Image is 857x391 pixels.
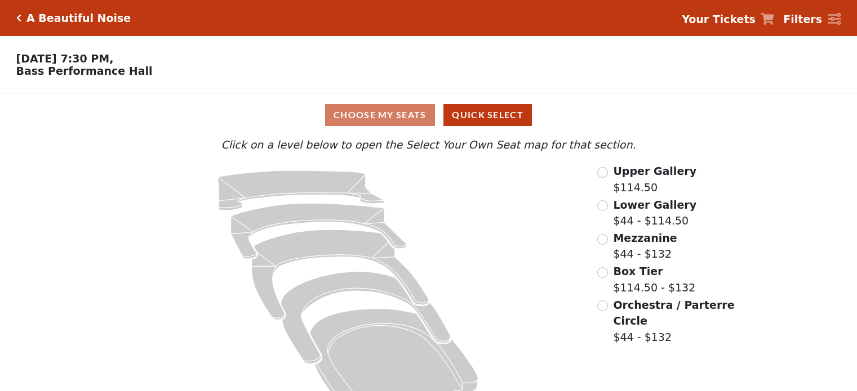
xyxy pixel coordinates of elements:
[613,265,663,277] span: Box Tier
[613,197,696,229] label: $44 - $114.50
[783,11,841,28] a: Filters
[613,165,696,177] span: Upper Gallery
[613,297,736,345] label: $44 - $132
[231,203,407,259] path: Lower Gallery - Seats Available: 16
[26,12,131,25] h5: A Beautiful Noise
[443,104,532,126] button: Quick Select
[613,263,695,295] label: $114.50 - $132
[613,199,696,211] span: Lower Gallery
[682,11,774,28] a: Your Tickets
[613,230,677,262] label: $44 - $132
[613,232,677,244] span: Mezzanine
[613,299,734,327] span: Orchestra / Parterre Circle
[783,13,822,25] strong: Filters
[218,170,384,210] path: Upper Gallery - Seats Available: 280
[613,163,696,195] label: $114.50
[16,14,21,22] a: Click here to go back to filters
[682,13,756,25] strong: Your Tickets
[115,137,741,153] p: Click on a level below to open the Select Your Own Seat map for that section.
